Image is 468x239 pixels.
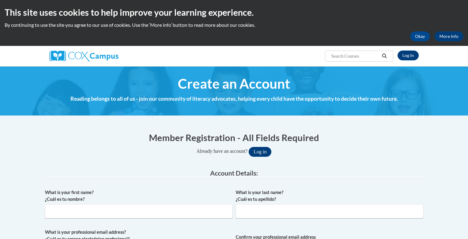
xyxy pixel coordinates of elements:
label: What is your first name? ¿Cuál es tu nombre? [45,189,233,203]
button: Okay [410,31,430,41]
span: Account Details: [210,169,258,177]
button: Search [380,52,389,60]
a: Log In [398,51,419,60]
span: Already have an account? [197,148,248,154]
input: Metadata input [45,204,233,218]
h2: This site uses cookies to help improve your learning experience. [5,6,463,18]
a: More Info [434,31,463,41]
h1: Member Registration - All Fields Required [45,131,423,144]
button: Log in [249,147,271,157]
h4: Reading belongs to all of us - join our community of literacy advocates, helping every child have... [45,95,423,103]
label: What is your last name? ¿Cuál es tu apellido? [236,189,423,203]
input: Metadata input [236,204,423,218]
img: Cox Campus [50,51,118,62]
span: Create an Account [178,75,290,92]
p: By continuing to use the site you agree to our use of cookies. Use the ‘More info’ button to read... [5,22,463,28]
input: Search Courses [330,52,380,60]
